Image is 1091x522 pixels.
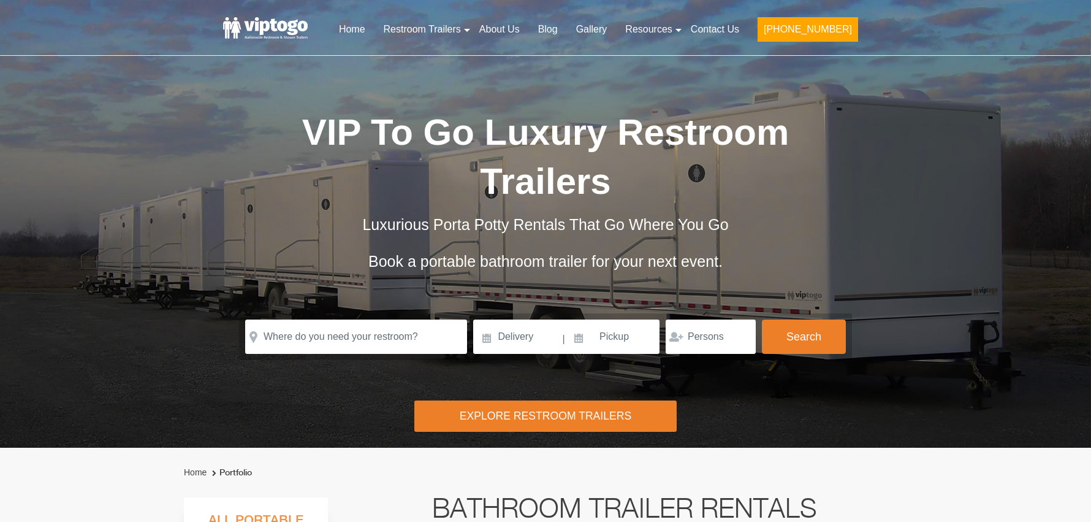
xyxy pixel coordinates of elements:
div: Explore Restroom Trailers [414,401,676,432]
a: [PHONE_NUMBER] [748,16,867,49]
input: Where do you need your restroom? [245,320,467,354]
a: Resources [616,16,681,43]
a: Home [184,467,207,477]
span: Book a portable bathroom trailer for your next event. [368,253,723,270]
span: | [563,320,565,359]
button: [PHONE_NUMBER] [758,17,858,42]
input: Delivery [473,320,561,354]
input: Pickup [566,320,660,354]
span: VIP To Go Luxury Restroom Trailers [302,112,789,202]
input: Persons [666,320,756,354]
a: Gallery [567,16,617,43]
a: Restroom Trailers [374,16,470,43]
button: Search [762,320,846,354]
a: Contact Us [682,16,748,43]
a: About Us [470,16,529,43]
span: Luxurious Porta Potty Rentals That Go Where You Go [362,216,728,233]
a: Home [330,16,374,43]
a: Blog [529,16,567,43]
li: Portfolio [209,466,252,480]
